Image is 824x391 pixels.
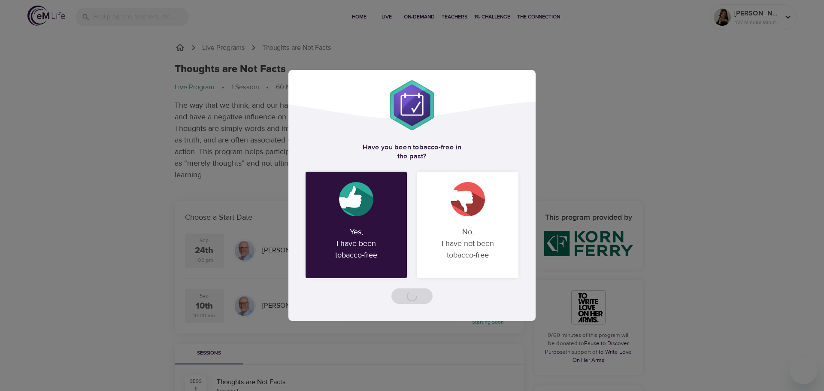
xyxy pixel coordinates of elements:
[339,182,373,216] img: thumbs-up.png
[451,182,485,216] img: thumbs-down.png
[427,219,508,268] p: No, I have not been tobacco-free
[316,219,397,268] p: Yes, I have been tobacco-free
[386,79,438,131] img: Set_Quit_Date.png
[306,143,518,161] h5: Have you been tobacco-free in the past ?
